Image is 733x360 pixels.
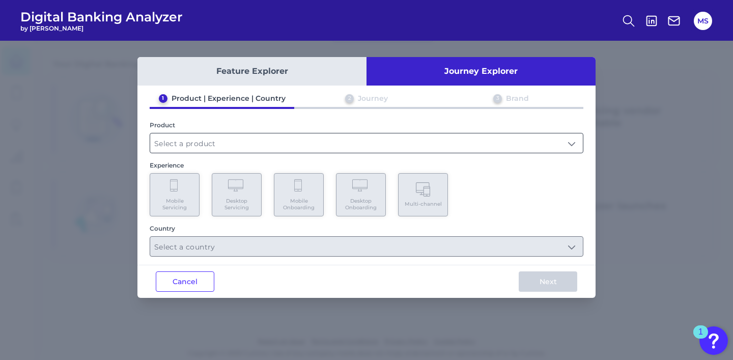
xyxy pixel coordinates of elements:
[519,271,577,292] button: Next
[156,271,214,292] button: Cancel
[699,326,728,355] button: Open Resource Center, 1 new notification
[155,198,194,211] span: Mobile Servicing
[159,94,167,103] div: 1
[506,94,529,103] div: Brand
[20,24,183,32] span: by [PERSON_NAME]
[358,94,388,103] div: Journey
[137,57,366,86] button: Feature Explorer
[150,133,583,153] input: Select a product
[172,94,286,103] div: Product | Experience | Country
[405,201,442,207] span: Multi-channel
[212,173,262,216] button: Desktop Servicing
[336,173,386,216] button: Desktop Onboarding
[20,9,183,24] span: Digital Banking Analyzer
[150,237,583,256] input: Select a country
[366,57,596,86] button: Journey Explorer
[493,94,502,103] div: 3
[150,173,200,216] button: Mobile Servicing
[279,198,318,211] span: Mobile Onboarding
[694,12,712,30] button: MS
[150,161,583,169] div: Experience
[274,173,324,216] button: Mobile Onboarding
[398,173,448,216] button: Multi-channel
[217,198,256,211] span: Desktop Servicing
[698,332,703,345] div: 1
[342,198,380,211] span: Desktop Onboarding
[345,94,354,103] div: 2
[150,225,583,232] div: Country
[150,121,583,129] div: Product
